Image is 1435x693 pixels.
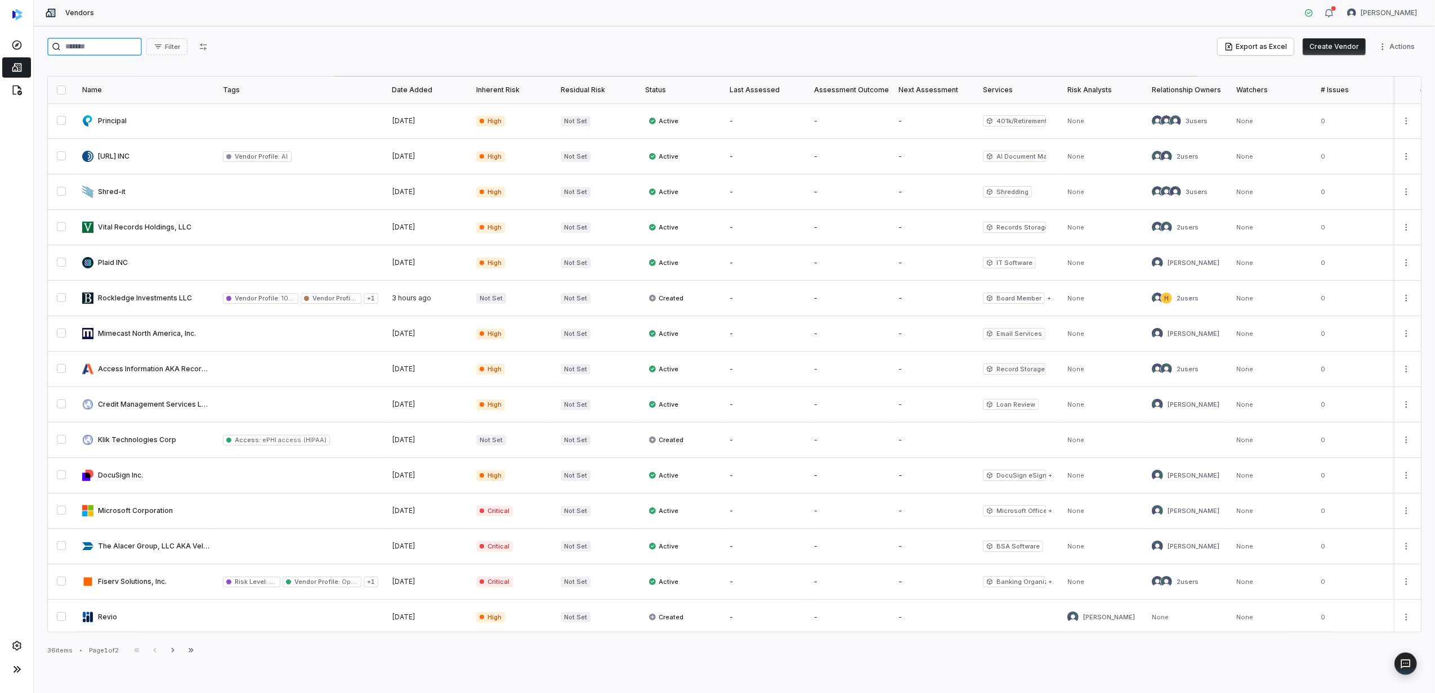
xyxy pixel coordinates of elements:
td: - [807,352,892,387]
td: - [892,281,976,316]
img: Joe Grewe avatar [1161,576,1172,587]
img: Coury Hawks avatar [1152,151,1163,162]
span: 2 users [1177,223,1199,231]
span: h [1161,292,1172,304]
span: Access : [235,436,261,444]
span: Active [649,258,678,267]
img: Ryan Stomp avatar [1170,115,1181,127]
img: Brandon Eberhard avatar [1152,328,1163,339]
button: Filter [146,38,187,55]
span: [DATE] [392,258,415,267]
span: BSA Software [983,541,1043,552]
span: Loan Review [983,399,1039,410]
span: Not Set [561,258,591,268]
span: [DATE] [392,329,415,337]
span: Shredding [983,186,1032,197]
span: Active [649,187,678,196]
img: Amber McKinney avatar [1161,115,1172,127]
td: - [723,529,807,564]
img: Kara Trebs avatar [1152,186,1163,197]
span: + 3 services [1048,471,1054,480]
button: Brian Anderson avatar[PERSON_NAME] [1340,4,1424,21]
div: Inherent Risk [476,85,547,94]
button: More actions [1397,112,1415,129]
button: More actions [1397,609,1415,625]
td: - [892,174,976,210]
span: [DATE] [392,471,415,479]
span: High [476,187,505,197]
div: Residual Risk [561,85,632,94]
td: - [807,600,892,635]
td: - [723,174,807,210]
span: High [476,364,505,375]
td: - [807,245,892,281]
span: Critical [476,577,513,587]
span: [PERSON_NAME] [1168,471,1219,480]
div: # Issues [1321,85,1392,94]
img: Harry Cupp avatar [1152,541,1163,552]
button: More actions [1397,219,1415,236]
span: 3 users [1186,117,1208,125]
span: + 1 services [1047,294,1054,303]
span: Created [649,613,683,622]
span: Active [649,506,678,515]
span: Vendor Profile : [294,578,339,586]
button: Create Vendor [1303,38,1366,55]
td: - [723,564,807,600]
td: - [807,139,892,174]
span: Board Member [983,292,1045,304]
span: Not Set [561,435,591,445]
span: Active [649,329,678,338]
td: - [892,245,976,281]
span: [DATE] [392,223,415,231]
span: High [476,470,505,481]
span: Created [649,294,683,303]
span: Critical [476,541,513,552]
span: High [476,151,505,162]
span: Banking Organization (Cleartouch [983,576,1046,587]
button: More actions [1397,502,1415,519]
button: More actions [1397,325,1415,342]
span: [DATE] [392,400,415,408]
span: + 1 [364,293,378,304]
td: - [892,387,976,422]
span: Critical [476,506,513,516]
td: - [892,210,976,245]
img: Cody Carter avatar [1152,505,1163,516]
td: - [723,245,807,281]
td: - [807,493,892,529]
span: [DATE] [392,364,415,373]
td: - [807,103,892,139]
span: Not Set [476,293,506,304]
span: Microsoft Office 360 [983,505,1046,516]
button: Export as Excel [1218,38,1294,55]
span: IT Software [983,257,1036,268]
span: Filter [165,43,180,51]
span: High [476,612,505,623]
span: Not Set [561,577,591,587]
td: - [807,210,892,245]
td: - [807,422,892,458]
span: 2 users [1177,365,1199,373]
span: Active [649,471,678,480]
button: More actions [1397,431,1415,448]
div: Assessment Outcome [814,85,885,94]
button: More actions [1375,38,1421,55]
button: More actions [1397,254,1415,271]
div: • [79,646,82,654]
span: Active [649,152,678,161]
div: Watchers [1236,85,1307,94]
div: Last Assessed [730,85,801,94]
img: Sanya Allmaras avatar [1152,576,1163,587]
td: - [723,139,807,174]
button: More actions [1397,538,1415,555]
td: - [892,422,976,458]
span: [DATE] [392,187,415,196]
div: Date Added [392,85,463,94]
img: Kara Trebs avatar [1152,222,1163,233]
span: DocuSign eSignature [983,470,1046,481]
td: - [892,139,976,174]
td: - [723,458,807,493]
span: Operations [340,578,377,586]
img: Cody Carter avatar [1152,470,1163,481]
